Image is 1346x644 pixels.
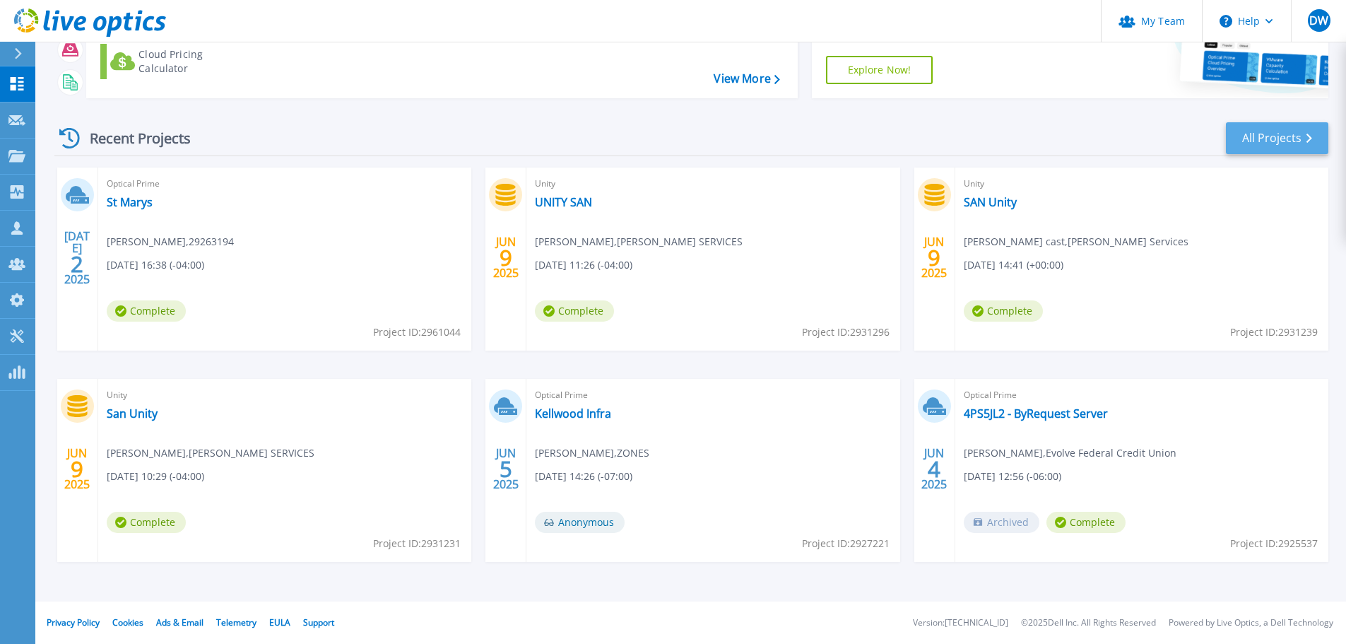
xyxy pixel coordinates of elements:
span: Project ID: 2927221 [802,536,890,551]
span: [PERSON_NAME] , 29263194 [107,234,234,250]
span: [PERSON_NAME] , Evolve Federal Credit Union [964,445,1176,461]
a: EULA [269,616,290,628]
a: SAN Unity [964,195,1017,209]
span: [PERSON_NAME] , [PERSON_NAME] SERVICES [535,234,743,250]
a: All Projects [1226,122,1328,154]
span: 9 [71,463,83,475]
span: [DATE] 14:41 (+00:00) [964,257,1063,273]
span: Archived [964,512,1039,533]
span: Project ID: 2961044 [373,324,461,340]
span: [PERSON_NAME] , [PERSON_NAME] SERVICES [107,445,314,461]
span: Complete [535,300,614,322]
a: San Unity [107,406,158,421]
span: 9 [500,252,512,264]
span: Optical Prime [107,176,463,192]
a: 4PS5JL2 - ByRequest Server [964,406,1108,421]
span: Project ID: 2925537 [1230,536,1318,551]
a: Telemetry [216,616,256,628]
span: Unity [964,176,1320,192]
a: Ads & Email [156,616,203,628]
a: St Marys [107,195,153,209]
span: [DATE] 16:38 (-04:00) [107,257,204,273]
li: Powered by Live Optics, a Dell Technology [1169,619,1333,628]
a: Kellwood Infra [535,406,611,421]
div: [DATE] 2025 [64,232,90,283]
div: JUN 2025 [921,443,947,495]
span: Unity [535,176,891,192]
span: 4 [928,463,940,475]
span: [DATE] 14:26 (-07:00) [535,469,632,484]
li: Version: [TECHNICAL_ID] [913,619,1008,628]
span: Project ID: 2931231 [373,536,461,551]
span: [PERSON_NAME] , ZONES [535,445,649,461]
span: Optical Prime [535,387,891,403]
span: 9 [928,252,940,264]
a: Privacy Policy [47,616,100,628]
span: Complete [964,300,1043,322]
a: Cloud Pricing Calculator [100,44,258,79]
span: Project ID: 2931296 [802,324,890,340]
div: JUN 2025 [64,443,90,495]
span: 5 [500,463,512,475]
span: Complete [107,512,186,533]
a: Explore Now! [826,56,933,84]
span: Project ID: 2931239 [1230,324,1318,340]
span: Unity [107,387,463,403]
span: [PERSON_NAME] cast , [PERSON_NAME] Services [964,234,1188,250]
span: Optical Prime [964,387,1320,403]
div: JUN 2025 [492,443,519,495]
a: UNITY SAN [535,195,592,209]
span: DW [1309,15,1328,26]
span: [DATE] 12:56 (-06:00) [964,469,1061,484]
a: Cookies [112,616,143,628]
li: © 2025 Dell Inc. All Rights Reserved [1021,619,1156,628]
div: JUN 2025 [492,232,519,283]
div: JUN 2025 [921,232,947,283]
span: Complete [1046,512,1126,533]
div: Recent Projects [54,121,210,156]
a: Support [303,616,334,628]
span: [DATE] 10:29 (-04:00) [107,469,204,484]
span: Complete [107,300,186,322]
a: View More [714,72,779,86]
span: 2 [71,258,83,270]
span: Anonymous [535,512,625,533]
span: [DATE] 11:26 (-04:00) [535,257,632,273]
div: Cloud Pricing Calculator [138,47,252,76]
